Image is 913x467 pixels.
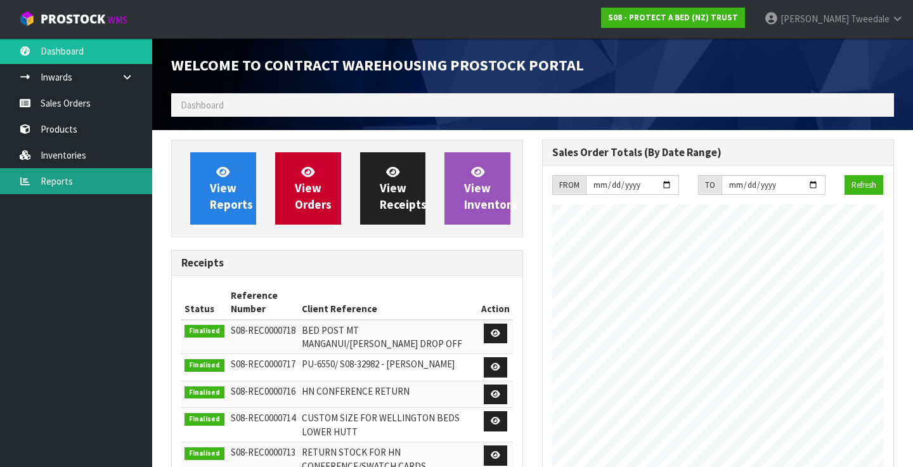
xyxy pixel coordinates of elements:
[302,385,410,397] span: HN CONFERENCE RETURN
[299,286,478,320] th: Client Reference
[552,175,586,195] div: FROM
[19,11,35,27] img: cube-alt.png
[185,447,224,460] span: Finalised
[181,257,513,269] h3: Receipts
[552,147,884,159] h3: Sales Order Totals (By Date Range)
[181,99,224,111] span: Dashboard
[608,12,738,23] strong: S08 - PROTECT A BED (NZ) TRUST
[295,164,332,212] span: View Orders
[185,359,224,372] span: Finalised
[845,175,883,195] button: Refresh
[464,164,517,212] span: View Inventory
[231,446,295,458] span: S08-REC0000713
[185,413,224,426] span: Finalised
[478,286,513,320] th: Action
[360,152,426,225] a: ViewReceipts
[698,175,722,195] div: TO
[851,13,890,25] span: Tweedale
[231,385,295,397] span: S08-REC0000716
[231,412,295,424] span: S08-REC0000714
[171,55,584,75] span: Welcome to Contract Warehousing ProStock Portal
[41,11,105,27] span: ProStock
[302,358,455,370] span: PU-6550/ S08-32982 - [PERSON_NAME]
[185,325,224,338] span: Finalised
[780,13,849,25] span: [PERSON_NAME]
[275,152,341,225] a: ViewOrders
[231,324,295,336] span: S08-REC0000718
[380,164,427,212] span: View Receipts
[444,152,510,225] a: ViewInventory
[210,164,253,212] span: View Reports
[302,324,462,350] span: BED POST MT MANGANUI/[PERSON_NAME] DROP OFF
[185,386,224,399] span: Finalised
[181,286,228,320] th: Status
[302,412,460,437] span: CUSTOM SIZE FOR WELLINGTON BEDS LOWER HUTT
[108,14,127,26] small: WMS
[190,152,256,225] a: ViewReports
[231,358,295,370] span: S08-REC0000717
[228,286,299,320] th: Reference Number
